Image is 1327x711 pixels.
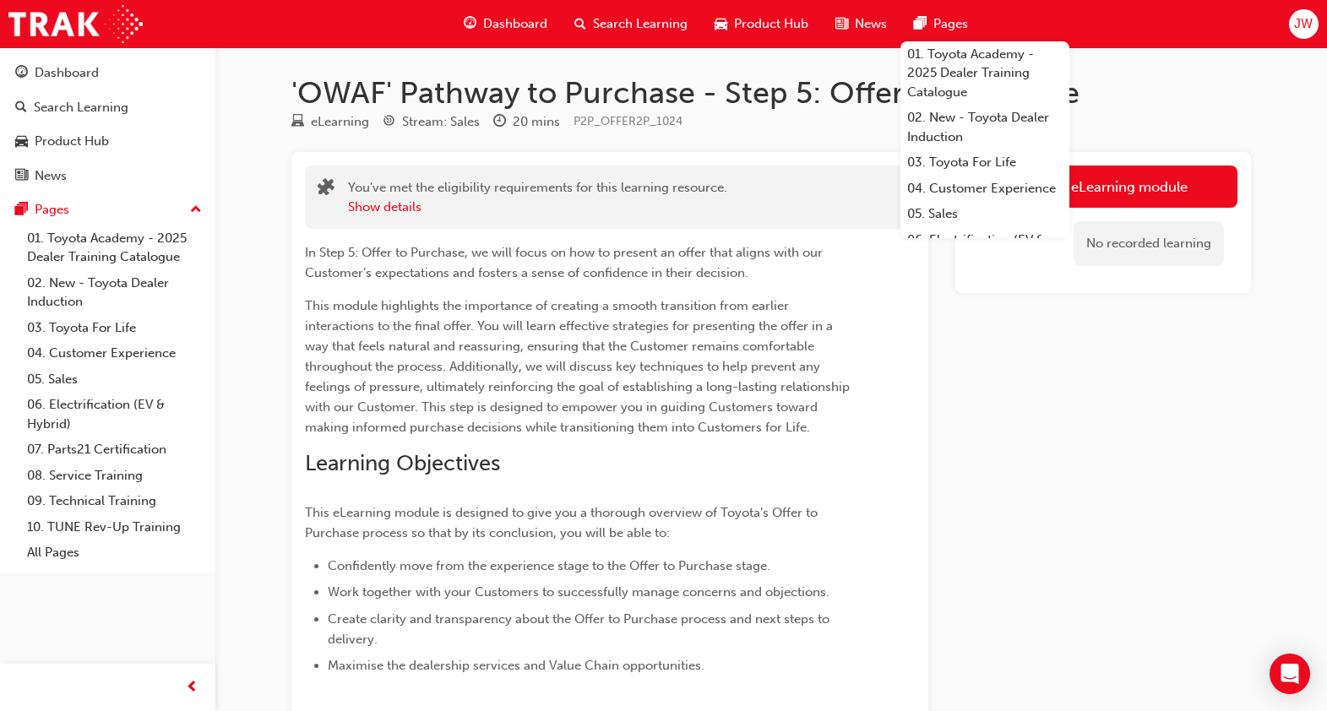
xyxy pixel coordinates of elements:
[20,540,209,566] a: All Pages
[20,392,209,437] a: 06. Electrification (EV & Hybrid)
[348,178,727,216] div: You've met the eligibility requirements for this learning resource.
[20,463,209,489] a: 08. Service Training
[574,14,586,35] span: search-icon
[900,149,1069,176] a: 03. Toyota For Life
[305,245,826,280] span: In Step 5: Offer to Purchase, we will focus on how to present an offer that aligns with our Custo...
[305,450,500,476] span: Learning Objectives
[701,7,822,41] a: car-iconProduct Hub
[483,14,547,34] span: Dashboard
[561,7,701,41] a: search-iconSearch Learning
[734,14,808,34] span: Product Hub
[20,225,209,270] a: 01. Toyota Academy - 2025 Dealer Training Catalogue
[311,112,369,132] div: eLearning
[383,111,480,133] div: Stream
[15,134,28,149] span: car-icon
[1294,14,1313,34] span: JW
[574,114,683,128] span: Learning resource code
[20,437,209,463] a: 07. Parts21 Certification
[1074,221,1224,266] div: No recorded learning
[190,199,202,221] span: up-icon
[900,7,982,41] a: pages-iconPages
[328,658,704,673] span: Maximise the dealership services and Value Chain opportunities.
[8,5,143,43] img: Trak
[1270,654,1310,694] div: Open Intercom Messenger
[35,132,109,151] div: Product Hub
[20,514,209,540] a: 10. TUNE Rev-Up Training
[20,488,209,514] a: 09. Technical Training
[914,14,927,35] span: pages-icon
[450,7,561,41] a: guage-iconDashboard
[933,14,968,34] span: Pages
[15,169,28,184] span: news-icon
[328,584,829,600] span: Work together with your Customers to successfully manage concerns and objections.
[900,201,1069,227] a: 05. Sales
[15,100,27,116] span: search-icon
[291,115,304,130] span: learningResourceType_ELEARNING-icon
[305,505,821,540] span: This eLearning module is designed to give you a thorough overview of Toyota’s Offer to Purchase p...
[20,315,209,341] a: 03. Toyota For Life
[969,166,1237,208] a: Launch eLearning module
[318,180,334,199] span: puzzle-icon
[402,112,480,132] div: Stream: Sales
[1289,9,1319,39] button: JW
[20,270,209,315] a: 02. New - Toyota Dealer Induction
[20,366,209,393] a: 05. Sales
[900,227,1069,272] a: 06. Electrification (EV & Hybrid)
[7,126,209,157] a: Product Hub
[348,198,421,217] button: Show details
[328,611,833,647] span: Create clarity and transparency about the Offer to Purchase process and next steps to delivery.
[513,112,560,132] div: 20 mins
[900,105,1069,149] a: 02. New - Toyota Dealer Induction
[715,14,727,35] span: car-icon
[35,200,69,220] div: Pages
[20,340,209,366] a: 04. Customer Experience
[835,14,848,35] span: news-icon
[493,115,506,130] span: clock-icon
[305,298,853,435] span: This module highlights the importance of creating a smooth transition from earlier interactions t...
[900,41,1069,106] a: 01. Toyota Academy - 2025 Dealer Training Catalogue
[186,677,199,698] span: prev-icon
[35,166,67,186] div: News
[7,194,209,225] button: Pages
[35,63,99,83] div: Dashboard
[383,115,395,130] span: target-icon
[291,74,1251,111] h1: 'OWAF' Pathway to Purchase - Step 5: Offer to Purchase
[900,176,1069,202] a: 04. Customer Experience
[291,111,369,133] div: Type
[15,203,28,218] span: pages-icon
[15,66,28,81] span: guage-icon
[34,98,128,117] div: Search Learning
[593,14,688,34] span: Search Learning
[7,92,209,123] a: Search Learning
[464,14,476,35] span: guage-icon
[822,7,900,41] a: news-iconNews
[493,111,560,133] div: Duration
[855,14,887,34] span: News
[7,57,209,89] a: Dashboard
[7,160,209,192] a: News
[7,54,209,194] button: DashboardSearch LearningProduct HubNews
[328,558,770,573] span: Confidently move from the experience stage to the Offer to Purchase stage.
